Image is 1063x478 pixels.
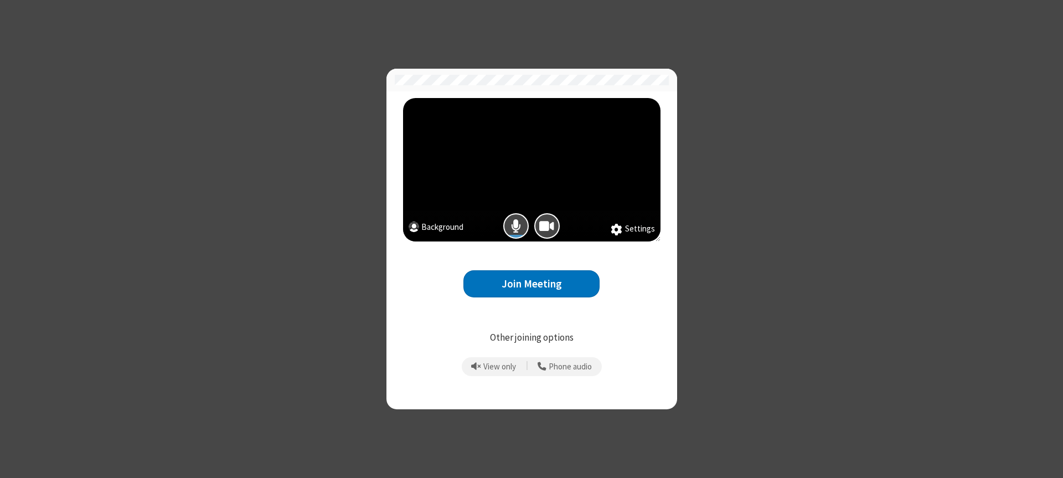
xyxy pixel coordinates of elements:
button: Background [409,221,463,236]
button: Mic is on [503,213,529,239]
span: | [526,359,528,374]
button: Settings [611,223,655,236]
p: Other joining options [403,331,660,345]
button: Prevent echo when there is already an active mic and speaker in the room. [467,357,520,376]
button: Join Meeting [463,270,600,297]
button: Use your phone for mic and speaker while you view the meeting on this device. [534,357,596,376]
span: View only [483,362,516,372]
span: Phone audio [549,362,592,372]
button: Camera is on [534,213,560,239]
